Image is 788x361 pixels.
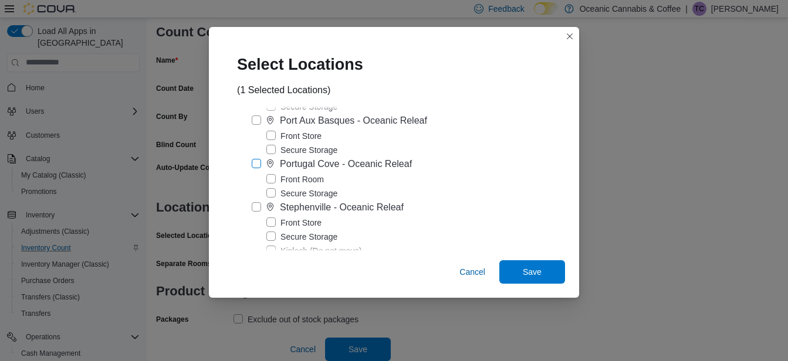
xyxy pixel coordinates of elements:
[223,41,387,83] div: Select Locations
[280,200,404,214] div: Stephenville - Oceanic Releaf
[266,172,324,186] label: Front Room
[280,114,427,128] div: Port Aux Basques - Oceanic Releaf
[266,216,322,230] label: Front Store
[266,244,362,258] label: Kinloch (Do not move)
[280,157,412,171] div: Portugal Cove - Oceanic Releaf
[266,129,322,143] label: Front Store
[499,260,565,284] button: Save
[266,230,337,244] label: Secure Storage
[563,29,577,43] button: Closes this modal window
[459,266,485,278] span: Cancel
[455,260,490,284] button: Cancel
[523,266,542,278] span: Save
[266,143,337,157] label: Secure Storage
[266,186,337,200] label: Secure Storage
[266,100,337,114] label: Secure Storage
[237,83,330,97] div: (1 Selected Locations)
